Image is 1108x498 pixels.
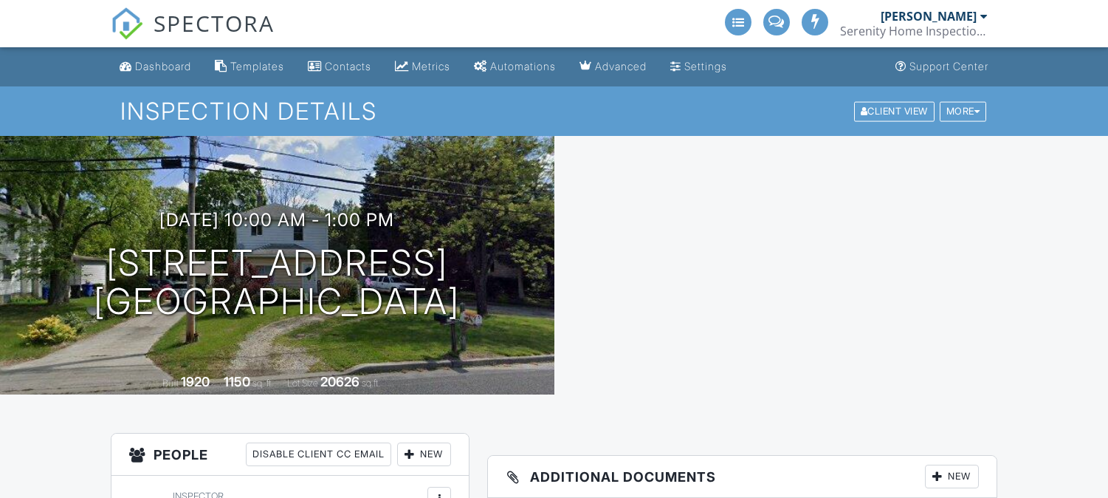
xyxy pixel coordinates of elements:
[252,378,273,389] span: sq. ft.
[490,60,556,72] div: Automations
[684,60,727,72] div: Settings
[224,374,250,389] div: 1150
[397,443,451,466] div: New
[595,60,647,72] div: Advanced
[909,60,988,72] div: Support Center
[853,105,938,116] a: Client View
[135,60,191,72] div: Dashboard
[389,53,456,81] a: Metrics
[488,456,996,498] h3: Additional Documents
[154,7,275,38] span: SPECTORA
[925,465,979,488] div: New
[468,53,562,81] a: Automations (Advanced)
[181,374,210,389] div: 1920
[94,244,460,322] h1: [STREET_ADDRESS] [GEOGRAPHIC_DATA]
[412,60,450,72] div: Metrics
[209,53,290,81] a: Templates
[840,24,988,38] div: Serenity Home Inspections
[362,378,380,389] span: sq.ft.
[159,210,394,230] h3: [DATE] 10:00 am - 1:00 pm
[246,443,391,466] div: Disable Client CC Email
[111,20,275,51] a: SPECTORA
[114,53,197,81] a: Dashboard
[325,60,371,72] div: Contacts
[302,53,377,81] a: Contacts
[111,434,469,476] h3: People
[574,53,653,81] a: Advanced
[120,98,988,124] h1: Inspection Details
[230,60,284,72] div: Templates
[881,9,977,24] div: [PERSON_NAME]
[111,7,143,40] img: The Best Home Inspection Software - Spectora
[940,101,987,121] div: More
[664,53,733,81] a: Settings
[854,101,935,121] div: Client View
[162,378,179,389] span: Built
[320,374,359,389] div: 20626
[890,53,994,81] a: Support Center
[287,378,318,389] span: Lot Size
